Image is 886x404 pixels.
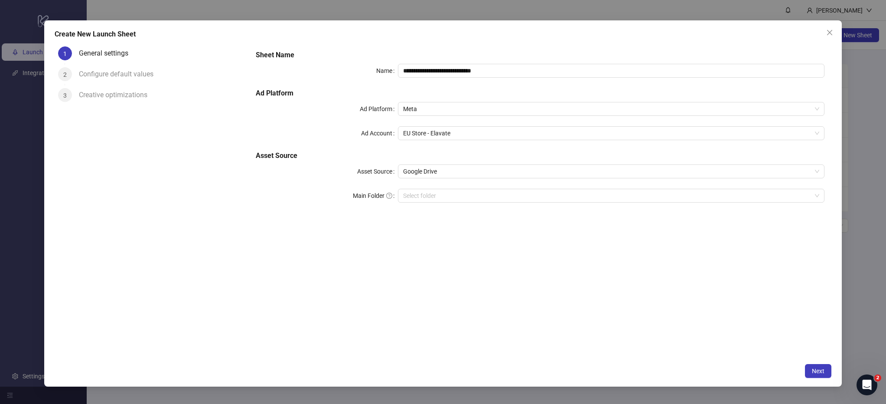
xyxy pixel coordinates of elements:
[874,374,881,381] span: 2
[361,126,398,140] label: Ad Account
[403,127,819,140] span: EU Store - Elavate
[79,88,154,102] div: Creative optimizations
[386,193,392,199] span: question-circle
[256,151,824,161] h5: Asset Source
[857,374,877,395] iframe: Intercom live chat
[63,50,67,57] span: 1
[79,67,160,81] div: Configure default values
[376,64,398,78] label: Name
[805,364,831,378] button: Next
[812,367,824,374] span: Next
[63,71,67,78] span: 2
[353,189,398,203] label: Main Folder
[398,64,824,78] input: Name
[357,164,398,178] label: Asset Source
[823,26,837,39] button: Close
[63,92,67,99] span: 3
[256,50,824,60] h5: Sheet Name
[403,165,819,178] span: Google Drive
[79,46,135,60] div: General settings
[403,102,819,115] span: Meta
[55,29,831,39] div: Create New Launch Sheet
[360,102,398,116] label: Ad Platform
[256,88,824,99] h5: Ad Platform
[826,29,833,36] span: close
